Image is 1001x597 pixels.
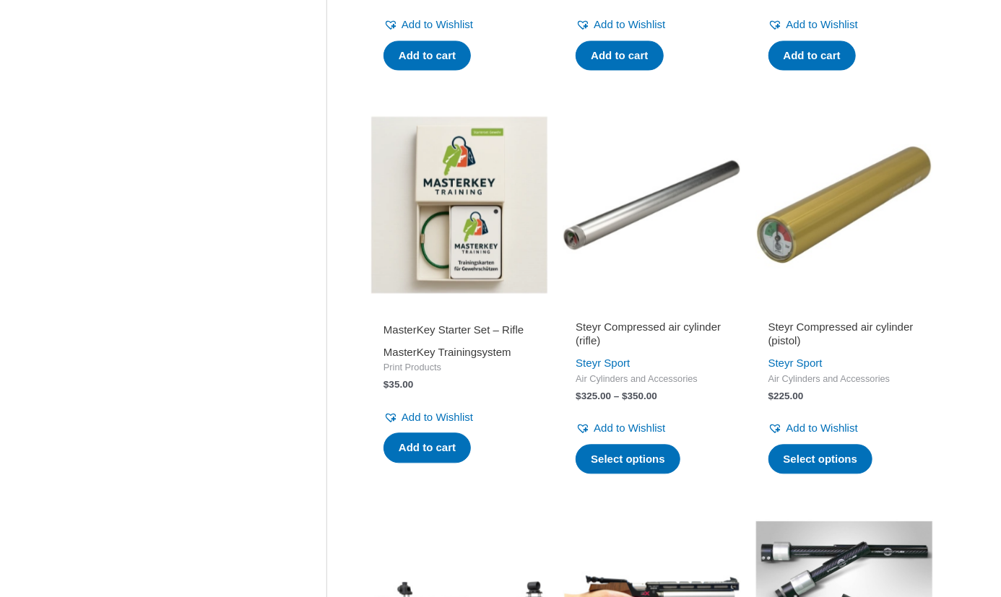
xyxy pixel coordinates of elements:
[383,407,473,427] a: Add to Wishlist
[576,418,665,438] a: Add to Wishlist
[402,411,473,423] span: Add to Wishlist
[402,18,473,30] span: Add to Wishlist
[383,362,535,374] span: Print Products
[768,40,856,71] a: Add to cart: “Filling Adapter Steyr LG”
[576,391,581,401] span: $
[383,40,471,71] a: Add to cart: “SX conversion kit for EVO10 E”
[768,373,920,385] span: Air Cylinders and Accessories
[768,320,920,354] a: Steyr Compressed air cylinder (pistol)
[576,444,680,474] a: Select options for “Steyr Compressed air cylinder (rifle)”
[768,14,858,35] a: Add to Wishlist
[576,391,611,401] bdi: 325.00
[563,116,740,293] img: Steyr Compressed air cylinder (rifle)
[576,14,665,35] a: Add to Wishlist
[594,18,665,30] span: Add to Wishlist
[383,432,471,463] a: Add to cart: “MasterKey Starter Set - Rifle”
[768,357,823,369] a: Steyr Sport
[576,302,727,320] iframe: Customer reviews powered by Trustpilot
[383,323,535,342] a: MasterKey Starter Set – Rifle
[786,422,858,434] span: Add to Wishlist
[383,323,535,337] h2: MasterKey Starter Set – Rifle
[768,320,920,348] h2: Steyr Compressed air cylinder (pistol)
[576,320,727,348] h2: Steyr Compressed air cylinder (rifle)
[768,391,774,401] span: $
[614,391,620,401] span: –
[768,302,920,320] iframe: Customer reviews powered by Trustpilot
[370,116,548,293] img: MasterKey Starter Set - Rifle
[383,379,413,390] bdi: 35.00
[594,422,665,434] span: Add to Wishlist
[576,40,663,71] a: Add to cart: “Filling Adapter Steyr LP”
[768,391,804,401] bdi: 225.00
[383,302,535,320] iframe: Customer reviews powered by Trustpilot
[768,444,873,474] a: Select options for “Steyr Compressed air cylinder (pistol)”
[383,14,473,35] a: Add to Wishlist
[576,357,630,369] a: Steyr Sport
[383,346,511,358] a: MasterKey Trainingsystem
[622,391,657,401] bdi: 350.00
[768,418,858,438] a: Add to Wishlist
[622,391,628,401] span: $
[755,116,933,293] img: Steyr Compressed air cylinder (pistol)
[576,373,727,385] span: Air Cylinders and Accessories
[576,320,727,354] a: Steyr Compressed air cylinder (rifle)
[383,379,389,390] span: $
[786,18,858,30] span: Add to Wishlist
